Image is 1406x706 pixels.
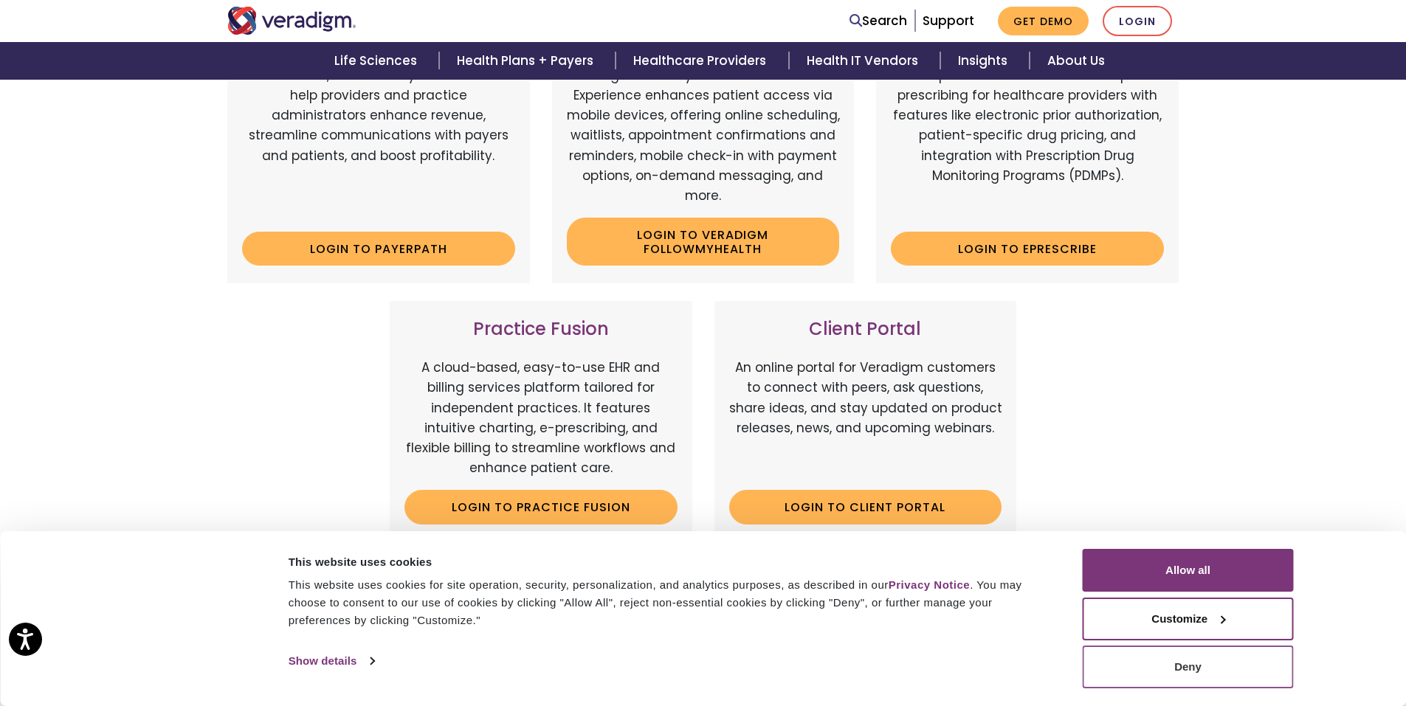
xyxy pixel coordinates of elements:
a: Login to Client Portal [729,490,1002,524]
a: Support [923,12,974,30]
p: Veradigm FollowMyHealth's Mobile Patient Experience enhances patient access via mobile devices, o... [567,66,840,206]
h3: Client Portal [729,319,1002,340]
p: Web-based, user-friendly solutions that help providers and practice administrators enhance revenu... [242,66,515,221]
a: Insights [940,42,1030,80]
a: Privacy Notice [889,578,970,591]
a: Login to Payerpath [242,232,515,266]
a: Login to ePrescribe [891,232,1164,266]
button: Customize [1083,598,1294,640]
a: About Us [1030,42,1123,80]
div: This website uses cookies for site operation, security, personalization, and analytics purposes, ... [289,576,1050,629]
p: A comprehensive solution that simplifies prescribing for healthcare providers with features like ... [891,66,1164,221]
button: Allow all [1083,549,1294,592]
p: An online portal for Veradigm customers to connect with peers, ask questions, share ideas, and st... [729,358,1002,478]
a: Show details [289,650,374,672]
img: Veradigm logo [227,7,356,35]
a: Get Demo [998,7,1089,35]
a: Login to Veradigm FollowMyHealth [567,218,840,266]
a: Health Plans + Payers [439,42,616,80]
a: Health IT Vendors [789,42,940,80]
a: Life Sciences [317,42,439,80]
div: This website uses cookies [289,553,1050,571]
a: Healthcare Providers [616,42,788,80]
h3: Practice Fusion [404,319,678,340]
a: Search [850,11,907,31]
p: A cloud-based, easy-to-use EHR and billing services platform tailored for independent practices. ... [404,358,678,478]
a: Login to Practice Fusion [404,490,678,524]
a: Login [1103,6,1172,36]
button: Deny [1083,646,1294,688]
